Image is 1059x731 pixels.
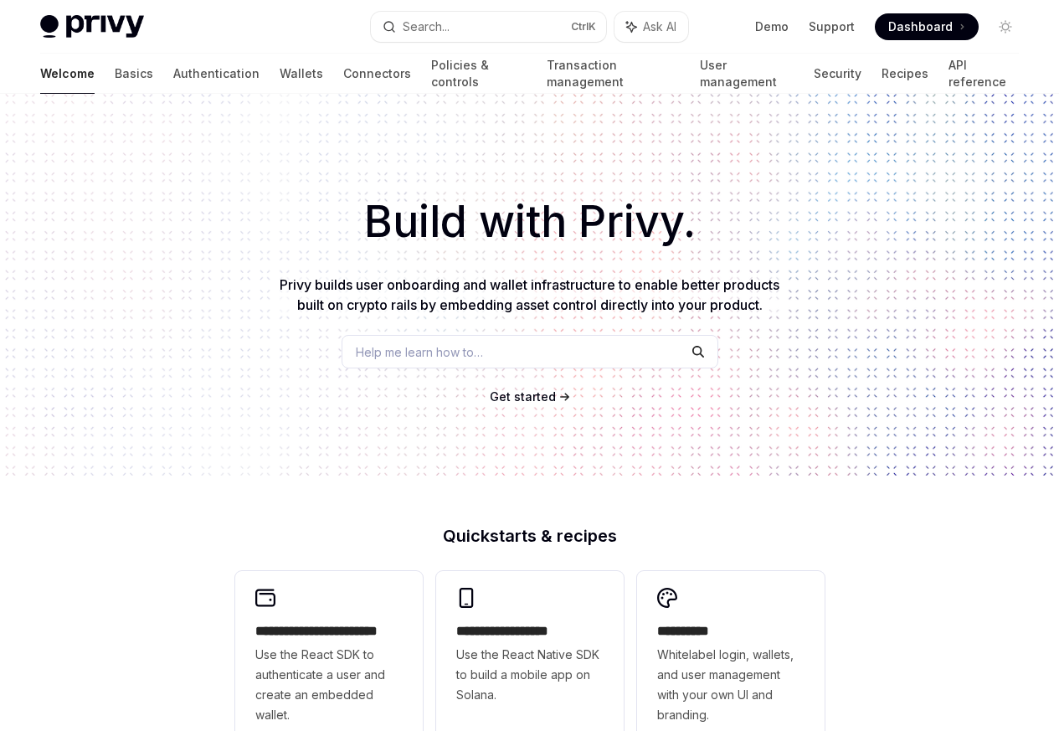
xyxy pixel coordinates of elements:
a: Basics [115,54,153,94]
span: Whitelabel login, wallets, and user management with your own UI and branding. [657,645,805,725]
a: Demo [755,18,789,35]
span: Privy builds user onboarding and wallet infrastructure to enable better products built on crypto ... [280,276,779,313]
div: Search... [403,17,450,37]
a: Support [809,18,855,35]
span: Use the React SDK to authenticate a user and create an embedded wallet. [255,645,403,725]
a: Get started [490,389,556,405]
a: User management [700,54,794,94]
h2: Quickstarts & recipes [235,528,825,544]
h1: Build with Privy. [27,189,1032,255]
a: API reference [948,54,1019,94]
a: Dashboard [875,13,979,40]
a: Connectors [343,54,411,94]
span: Dashboard [888,18,953,35]
button: Search...CtrlK [371,12,606,42]
button: Ask AI [614,12,688,42]
span: Help me learn how to… [356,343,483,361]
a: Wallets [280,54,323,94]
span: Ask AI [643,18,676,35]
a: Recipes [882,54,928,94]
a: Security [814,54,861,94]
span: Ctrl K [571,20,596,33]
span: Use the React Native SDK to build a mobile app on Solana. [456,645,604,705]
span: Get started [490,389,556,404]
a: Authentication [173,54,260,94]
button: Toggle dark mode [992,13,1019,40]
a: Welcome [40,54,95,94]
a: Policies & controls [431,54,527,94]
img: light logo [40,15,144,39]
a: Transaction management [547,54,679,94]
